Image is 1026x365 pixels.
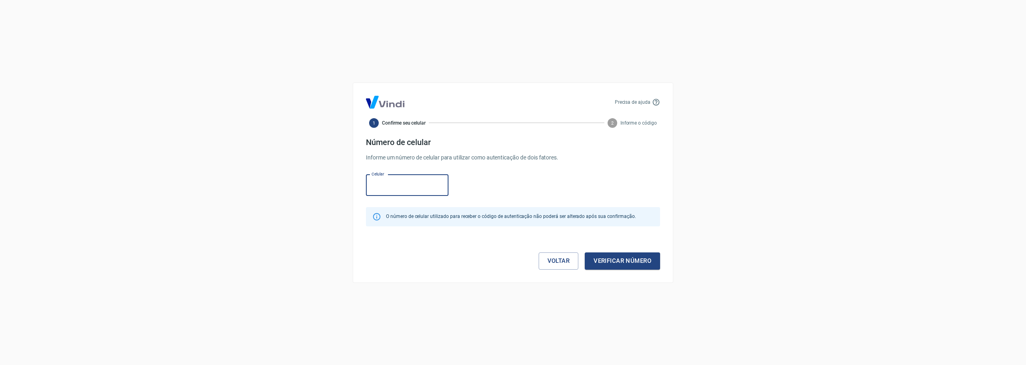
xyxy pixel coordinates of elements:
[539,252,579,269] a: Voltar
[382,119,426,127] span: Confirme seu celular
[366,96,404,109] img: Logo Vind
[373,120,375,125] text: 1
[585,252,660,269] button: Verificar número
[620,119,657,127] span: Informe o código
[372,171,384,177] label: Celular
[611,120,614,125] text: 2
[386,210,636,224] div: O número de celular utilizado para receber o código de autenticação não poderá ser alterado após ...
[366,153,660,162] p: Informe um número de celular para utilizar como autenticação de dois fatores.
[366,137,660,147] h4: Número de celular
[615,99,650,106] p: Precisa de ajuda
